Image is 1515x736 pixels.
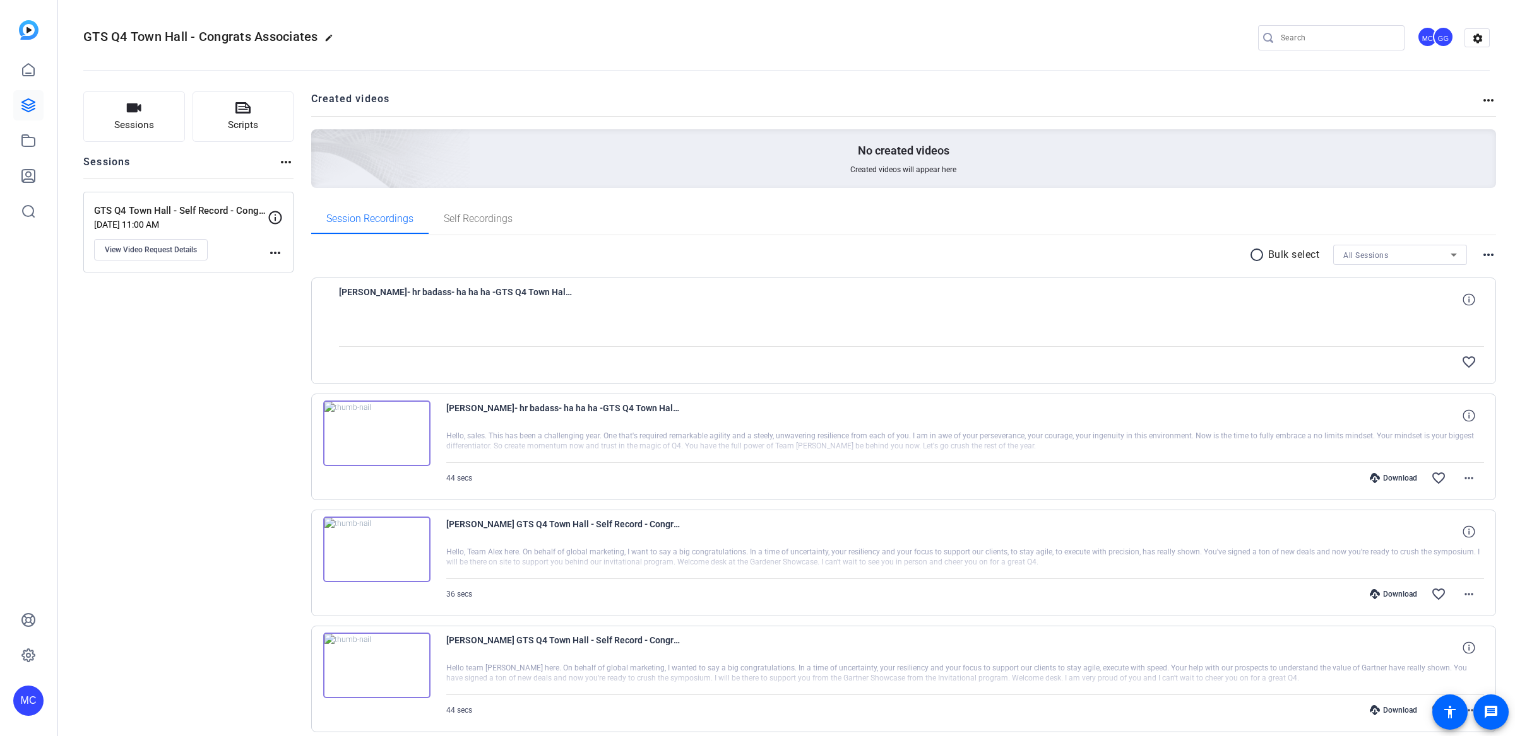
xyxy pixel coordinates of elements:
[1363,473,1423,483] div: Download
[446,590,472,599] span: 36 secs
[1465,29,1490,48] mat-icon: settings
[170,4,471,278] img: Creted videos background
[1483,704,1499,720] mat-icon: message
[1461,470,1476,486] mat-icon: more_horiz
[1431,470,1446,486] mat-icon: favorite_border
[13,686,44,716] div: MC
[1343,251,1388,260] span: All Sessions
[1363,589,1423,599] div: Download
[94,219,268,230] p: [DATE] 11:00 AM
[1431,703,1446,718] mat-icon: favorite_border
[850,165,956,175] span: Created videos will appear here
[1461,703,1476,718] mat-icon: more_horiz
[446,706,472,715] span: 44 secs
[94,239,208,260] button: View Video Request Details
[444,214,513,224] span: Self Recordings
[339,284,573,315] span: [PERSON_NAME]- hr badass- ha ha ha -GTS Q4 Town Hall - Congrats Associates-GTS Q4 Town Hall - Sel...
[446,633,680,663] span: [PERSON_NAME] GTS Q4 Town Hall - Self Record - Congrats Associat [DATE] 08_58_38
[1461,354,1476,370] mat-icon: favorite_border
[1461,587,1476,602] mat-icon: more_horiz
[19,20,39,40] img: blue-gradient.svg
[228,118,258,132] span: Scripts
[311,91,1482,116] h2: Created videos
[94,204,268,218] p: GTS Q4 Town Hall - Self Record - Congrats Associat
[1431,587,1446,602] mat-icon: favorite_border
[83,29,318,44] span: GTS Q4 Town Hall - Congrats Associates
[1268,247,1320,262] p: Bulk select
[446,474,472,482] span: 44 secs
[83,155,131,178] h2: Sessions
[278,155,294,170] mat-icon: more_horiz
[446,517,680,547] span: [PERSON_NAME] GTS Q4 Town Hall - Self Record - Congrats Associat [DATE] 09_02_21
[1417,26,1439,49] ngx-avatar: Michael Caso
[1433,26,1455,49] ngx-avatar: George Grant
[1363,705,1423,715] div: Download
[323,517,431,582] img: thumb-nail
[446,400,680,431] span: [PERSON_NAME]- hr badass- ha ha ha -GTS Q4 Town Hall - Congrats Associates-GTS Q4 Town Hall - Sel...
[323,400,431,466] img: thumb-nail
[193,91,294,142] button: Scripts
[83,91,185,142] button: Sessions
[326,214,413,224] span: Session Recordings
[114,118,154,132] span: Sessions
[1481,93,1496,108] mat-icon: more_horiz
[1481,247,1496,262] mat-icon: more_horiz
[1281,30,1394,45] input: Search
[1442,704,1458,720] mat-icon: accessibility
[268,245,283,260] mat-icon: more_horiz
[1433,26,1454,47] div: GG
[1417,26,1438,47] div: MC
[105,245,197,255] span: View Video Request Details
[323,633,431,698] img: thumb-nail
[858,143,949,158] p: No created videos
[1249,247,1268,262] mat-icon: radio_button_unchecked
[324,33,340,49] mat-icon: edit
